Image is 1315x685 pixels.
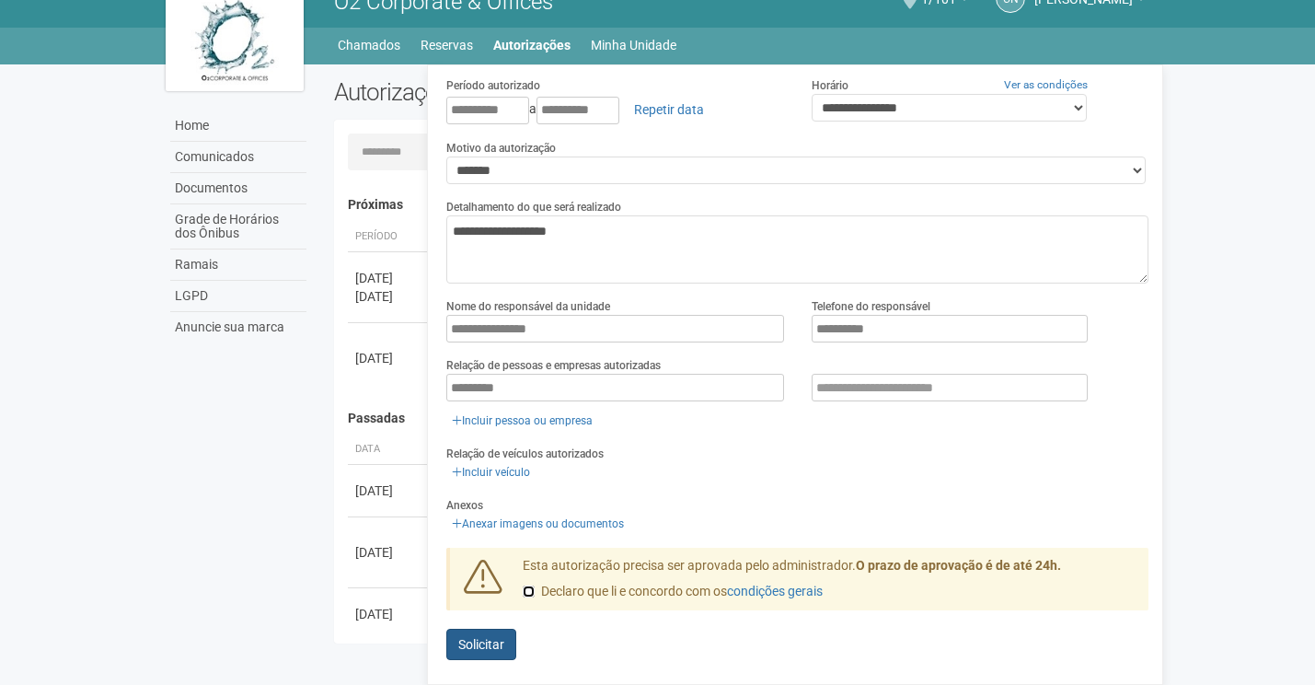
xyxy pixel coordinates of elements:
[170,281,306,312] a: LGPD
[348,435,431,465] th: Data
[446,497,483,514] label: Anexos
[421,32,473,58] a: Reservas
[446,298,610,315] label: Nome do responsável da unidade
[355,287,423,306] div: [DATE]
[170,312,306,342] a: Anuncie sua marca
[355,605,423,623] div: [DATE]
[493,32,571,58] a: Autorizações
[334,78,728,106] h2: Autorizações
[170,204,306,250] a: Grade de Horários dos Ônibus
[170,142,306,173] a: Comunicados
[355,349,423,367] div: [DATE]
[812,298,930,315] label: Telefone do responsável
[509,557,1149,610] div: Esta autorização precisa ser aprovada pelo administrador.
[170,250,306,281] a: Ramais
[1004,78,1088,91] a: Ver as condições
[170,173,306,204] a: Documentos
[170,110,306,142] a: Home
[446,94,784,125] div: a
[591,32,676,58] a: Minha Unidade
[338,32,400,58] a: Chamados
[812,77,848,94] label: Horário
[523,586,535,598] input: Declaro que li e concordo com oscondições gerais
[348,198,1136,212] h4: Próximas
[446,514,629,534] a: Anexar imagens ou documentos
[446,629,516,660] button: Solicitar
[446,199,621,215] label: Detalhamento do que será realizado
[727,584,823,598] a: condições gerais
[446,77,540,94] label: Período autorizado
[348,222,431,252] th: Período
[458,637,504,652] span: Solicitar
[446,357,661,374] label: Relação de pessoas e empresas autorizadas
[348,412,1136,425] h4: Passadas
[446,140,556,157] label: Motivo da autorização
[355,482,423,500] div: [DATE]
[446,411,598,431] a: Incluir pessoa ou empresa
[523,583,823,601] label: Declaro que li e concordo com os
[856,558,1061,573] strong: O prazo de aprovação é de até 24h.
[446,446,604,462] label: Relação de veículos autorizados
[446,462,536,482] a: Incluir veículo
[622,94,716,125] a: Repetir data
[355,269,423,287] div: [DATE]
[355,543,423,562] div: [DATE]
